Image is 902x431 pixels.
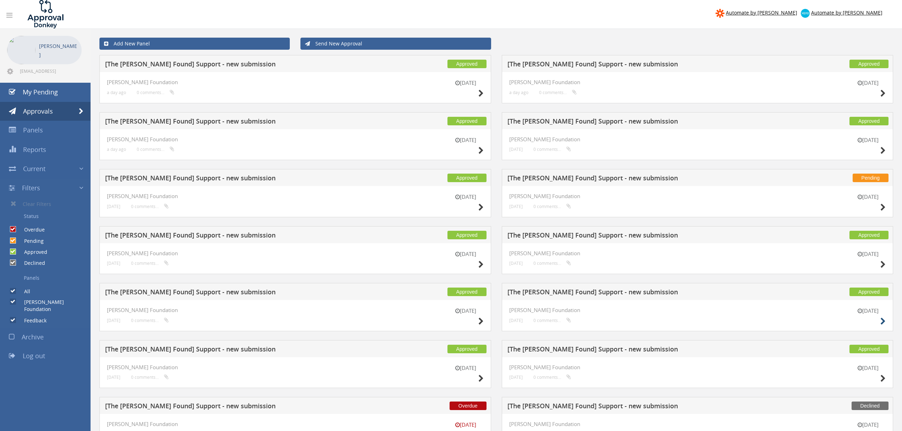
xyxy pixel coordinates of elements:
[137,90,174,95] small: 0 comments...
[726,9,797,16] span: Automate by [PERSON_NAME]
[533,204,571,209] small: 0 comments...
[447,345,487,353] span: Approved
[509,204,523,209] small: [DATE]
[509,79,886,85] h4: [PERSON_NAME] Foundation
[849,60,889,68] span: Approved
[533,147,571,152] small: 0 comments...
[17,317,47,324] label: Feedback
[131,318,169,323] small: 0 comments...
[448,79,484,87] small: [DATE]
[20,68,80,74] span: [EMAIL_ADDRESS][DOMAIN_NAME]
[849,345,889,353] span: Approved
[22,184,40,192] span: Filters
[507,403,773,411] h5: [The [PERSON_NAME] Found] Support - new submission
[105,346,371,355] h5: [The [PERSON_NAME] Found] Support - new submission
[107,375,120,380] small: [DATE]
[849,117,889,125] span: Approved
[507,232,773,241] h5: [The [PERSON_NAME] Found] Support - new submission
[509,307,886,313] h4: [PERSON_NAME] Foundation
[300,38,491,50] a: Send New Approval
[17,288,30,295] label: All
[448,364,484,372] small: [DATE]
[17,260,45,267] label: Declined
[450,402,487,410] span: Overdue
[131,261,169,266] small: 0 comments...
[447,117,487,125] span: Approved
[23,145,46,154] span: Reports
[17,238,44,245] label: Pending
[23,107,53,115] span: Approvals
[509,364,886,370] h4: [PERSON_NAME] Foundation
[850,307,886,315] small: [DATE]
[509,193,886,199] h4: [PERSON_NAME] Foundation
[447,174,487,182] span: Approved
[852,402,889,410] span: Declined
[533,318,571,323] small: 0 comments...
[507,289,773,298] h5: [The [PERSON_NAME] Found] Support - new submission
[850,136,886,144] small: [DATE]
[509,147,523,152] small: [DATE]
[447,288,487,296] span: Approved
[5,272,91,284] a: Panels
[99,38,290,50] a: Add New Panel
[801,9,810,18] img: xero-logo.png
[107,318,120,323] small: [DATE]
[22,333,44,341] span: Archive
[107,136,484,142] h4: [PERSON_NAME] Foundation
[507,346,773,355] h5: [The [PERSON_NAME] Found] Support - new submission
[107,421,484,427] h4: [PERSON_NAME] Foundation
[105,232,371,241] h5: [The [PERSON_NAME] Found] Support - new submission
[507,61,773,70] h5: [The [PERSON_NAME] Found] Support - new submission
[509,421,886,427] h4: [PERSON_NAME] Foundation
[131,204,169,209] small: 0 comments...
[105,61,371,70] h5: [The [PERSON_NAME] Found] Support - new submission
[23,351,45,360] span: Log out
[23,164,45,173] span: Current
[39,42,78,59] p: [PERSON_NAME]
[17,299,91,313] label: [PERSON_NAME] Foundation
[5,197,91,210] a: Clear Filters
[509,375,523,380] small: [DATE]
[447,60,487,68] span: Approved
[107,147,126,152] small: a day ago
[107,193,484,199] h4: [PERSON_NAME] Foundation
[507,118,773,127] h5: [The [PERSON_NAME] Found] Support - new submission
[105,175,371,184] h5: [The [PERSON_NAME] Found] Support - new submission
[105,289,371,298] h5: [The [PERSON_NAME] Found] Support - new submission
[507,175,773,184] h5: [The [PERSON_NAME] Found] Support - new submission
[850,79,886,87] small: [DATE]
[850,250,886,258] small: [DATE]
[107,204,120,209] small: [DATE]
[107,90,126,95] small: a day ago
[853,174,889,182] span: Pending
[539,90,577,95] small: 0 comments...
[17,226,45,233] label: Overdue
[5,210,91,222] a: Status
[23,88,58,96] span: My Pending
[107,261,120,266] small: [DATE]
[105,403,371,411] h5: [The [PERSON_NAME] Found] Support - new submission
[107,250,484,256] h4: [PERSON_NAME] Foundation
[17,249,47,256] label: Approved
[850,421,886,429] small: [DATE]
[811,9,882,16] span: Automate by [PERSON_NAME]
[131,375,169,380] small: 0 comments...
[107,307,484,313] h4: [PERSON_NAME] Foundation
[23,126,43,134] span: Panels
[509,318,523,323] small: [DATE]
[107,364,484,370] h4: [PERSON_NAME] Foundation
[448,136,484,144] small: [DATE]
[533,375,571,380] small: 0 comments...
[107,79,484,85] h4: [PERSON_NAME] Foundation
[850,193,886,201] small: [DATE]
[509,250,886,256] h4: [PERSON_NAME] Foundation
[448,193,484,201] small: [DATE]
[448,307,484,315] small: [DATE]
[105,118,371,127] h5: [The [PERSON_NAME] Found] Support - new submission
[849,231,889,239] span: Approved
[137,147,174,152] small: 0 comments...
[850,364,886,372] small: [DATE]
[448,421,484,429] small: [DATE]
[849,288,889,296] span: Approved
[716,9,724,18] img: zapier-logomark.png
